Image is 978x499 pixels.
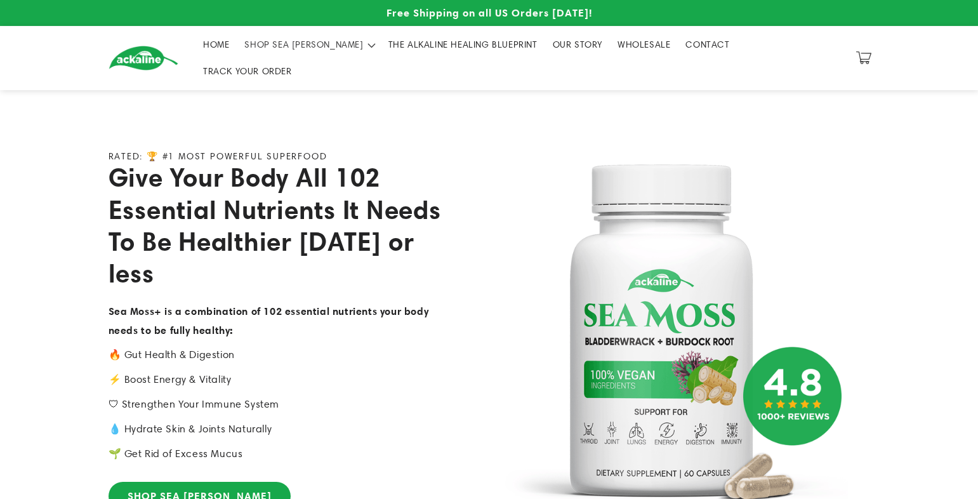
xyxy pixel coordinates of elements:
[545,31,610,58] a: OUR STORY
[195,31,237,58] a: HOME
[109,161,445,289] h2: Give Your Body All 102 Essential Nutrients It Needs To Be Healthier [DATE] or less
[381,31,545,58] a: THE ALKALINE HEALING BLUEPRINT
[244,39,363,50] span: SHOP SEA [PERSON_NAME]
[109,371,445,389] p: ⚡️ Boost Energy & Vitality
[203,65,292,77] span: TRACK YOUR ORDER
[109,305,429,336] strong: Sea Moss+ is a combination of 102 essential nutrients your body needs to be fully healthy:
[678,31,737,58] a: CONTACT
[388,39,538,50] span: THE ALKALINE HEALING BLUEPRINT
[109,420,445,439] p: 💧 Hydrate Skin & Joints Naturally
[203,39,229,50] span: HOME
[109,151,327,162] p: RATED: 🏆 #1 MOST POWERFUL SUPERFOOD
[553,39,602,50] span: OUR STORY
[109,396,445,414] p: 🛡 Strengthen Your Immune System
[618,39,670,50] span: WHOLESALE
[195,58,300,84] a: TRACK YOUR ORDER
[685,39,729,50] span: CONTACT
[109,46,178,70] img: Ackaline
[387,6,592,19] span: Free Shipping on all US Orders [DATE]!
[610,31,678,58] a: WHOLESALE
[109,445,445,463] p: 🌱 Get Rid of Excess Mucus
[109,346,445,364] p: 🔥 Gut Health & Digestion
[237,31,380,58] summary: SHOP SEA [PERSON_NAME]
